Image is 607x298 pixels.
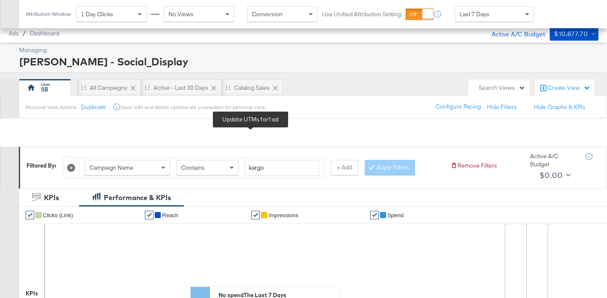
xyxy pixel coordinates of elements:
div: Active A/C Budget [483,27,545,40]
span: / [18,30,30,37]
a: ✔ [145,211,153,219]
span: Campaign Name [89,164,133,171]
div: Drag to reorder tab [145,85,150,90]
button: $0.00 [536,168,572,182]
span: Contains [181,164,205,171]
div: Active - Last 30 Days [153,84,208,92]
button: Remove Filters [451,162,497,170]
div: [PERSON_NAME] - Social_Display [19,54,596,69]
div: Managing: [19,46,596,54]
div: Attribution Window: [26,11,72,17]
span: Conversion [252,10,283,18]
span: Clicks (Link) [43,212,73,218]
div: Catalog Sales [234,84,270,92]
span: No Views [168,10,194,18]
div: Personal View Actions: [26,104,77,111]
a: ✔ [370,211,379,219]
a: ✔ [26,211,34,219]
a: Dashboard [30,30,59,37]
button: Duplicate [81,103,106,111]
label: Use Unified Attribution Setting: [322,10,402,18]
button: Configure Pacing [430,99,487,115]
div: Drag to reorder tab [81,85,86,90]
span: Ads [9,30,18,37]
div: Drag to reorder tab [226,85,230,90]
div: Performance & KPIs [104,193,171,203]
button: $10,877.70 [550,27,598,41]
div: All Campaigns [90,84,127,92]
span: Reach [162,212,178,218]
span: Impressions [268,212,298,218]
input: Enter a search term [245,160,319,176]
div: SB [41,86,48,94]
div: Active A/C Budget [530,152,577,168]
div: Search Views [479,84,525,92]
span: Last 7 Days [460,10,489,18]
div: $10,877.70 [554,29,588,39]
div: $0.00 [539,169,563,182]
div: Filtered By: [27,162,56,170]
span: 1 Day Clicks [81,10,113,18]
span: Spend [387,212,404,218]
button: + Add [331,160,358,175]
a: ✔ [251,211,260,219]
div: Save, edit and delete options are unavailable for personal view. [121,104,265,111]
button: Hide Filters [487,103,517,111]
button: Hide Graphs & KPIs [534,103,586,111]
div: KPIs [44,193,59,203]
div: Create View [548,84,590,92]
